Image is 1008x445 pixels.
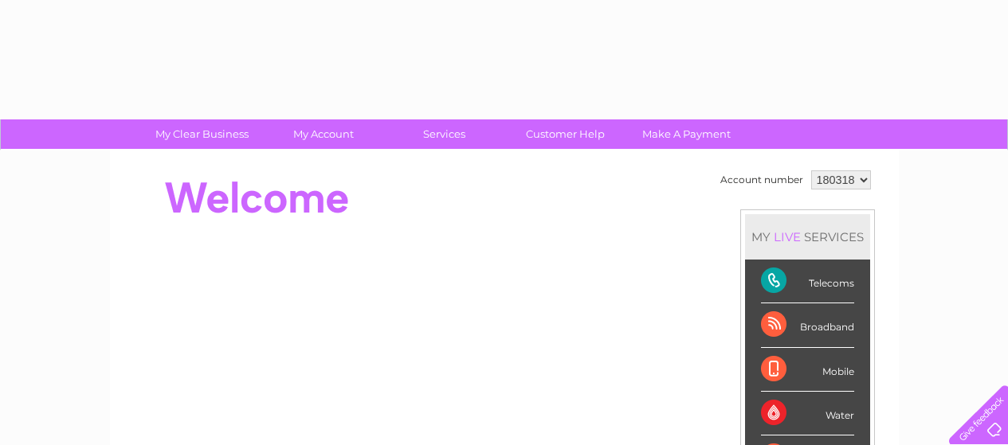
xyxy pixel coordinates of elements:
td: Account number [716,166,807,193]
div: Broadband [761,303,854,347]
div: Water [761,392,854,435]
a: My Account [257,119,389,149]
div: LIVE [771,229,804,244]
div: Mobile [761,348,854,392]
a: Customer Help [500,119,631,149]
a: Make A Payment [621,119,752,149]
div: MY SERVICES [745,214,870,260]
a: My Clear Business [136,119,268,149]
a: Services [378,119,510,149]
div: Telecoms [761,260,854,303]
